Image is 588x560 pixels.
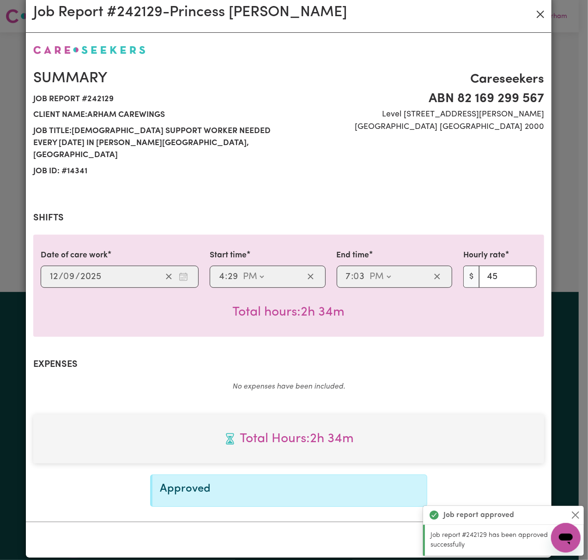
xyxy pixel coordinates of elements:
[176,270,191,284] button: Enter the date of care work
[232,383,345,390] em: No expenses have been included.
[63,272,69,281] span: 0
[463,250,505,262] label: Hourly rate
[33,4,347,21] h2: Job Report # 242129 - Princess [PERSON_NAME]
[33,359,544,370] h2: Expenses
[59,272,63,282] span: /
[294,70,544,89] span: Careseekers
[533,7,548,22] button: Close
[233,306,345,319] span: Total hours worked: 2 hours 34 minutes
[41,429,537,449] span: Total hours worked: 2 hours 34 minutes
[80,270,102,284] input: ----
[294,109,544,121] span: Level [STREET_ADDRESS][PERSON_NAME]
[41,250,108,262] label: Date of care work
[33,123,283,164] span: Job title: [DEMOGRAPHIC_DATA] Support Worker Needed Every [DATE] In [PERSON_NAME][GEOGRAPHIC_DATA...
[162,270,176,284] button: Clear date
[49,270,59,284] input: --
[463,266,479,288] span: $
[352,272,354,282] span: :
[160,483,211,494] span: Approved
[33,70,283,87] h2: Summary
[337,250,370,262] label: End time
[225,272,227,282] span: :
[75,272,80,282] span: /
[33,91,283,107] span: Job report # 242129
[64,270,75,284] input: --
[570,510,581,521] button: Close
[210,250,247,262] label: Start time
[430,530,578,550] p: Job report #242129 has been approved successfully
[443,510,514,521] strong: Job report approved
[218,270,225,284] input: --
[354,272,359,281] span: 0
[294,89,544,109] span: ABN 82 169 299 567
[294,121,544,133] span: [GEOGRAPHIC_DATA] [GEOGRAPHIC_DATA] 2000
[551,523,581,553] iframe: Button to launch messaging window
[354,270,365,284] input: --
[33,46,145,54] img: Careseekers logo
[33,213,544,224] h2: Shifts
[33,107,283,123] span: Client name: Arham Carewings
[33,164,283,179] span: Job ID: # 14341
[346,270,352,284] input: --
[227,270,238,284] input: --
